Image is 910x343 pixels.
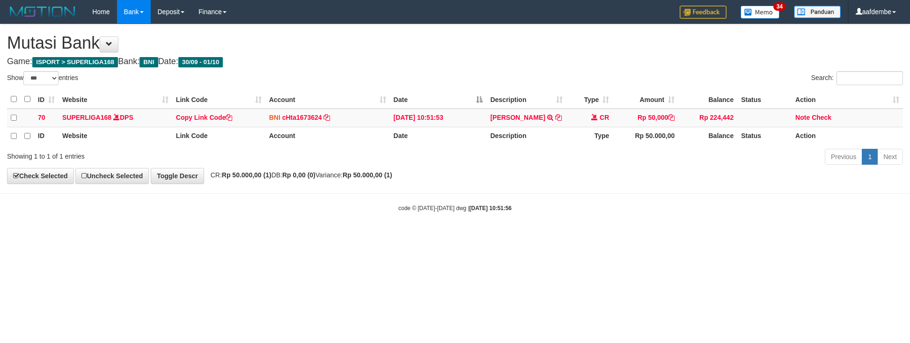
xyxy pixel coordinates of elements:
[172,90,265,109] th: Link Code: activate to sort column ascending
[59,127,172,145] th: Website
[737,127,792,145] th: Status
[678,109,737,127] td: Rp 224,442
[486,127,566,145] th: Description
[811,71,903,85] label: Search:
[613,90,678,109] th: Amount: activate to sort column ascending
[794,6,841,18] img: panduan.png
[59,109,172,127] td: DPS
[7,71,78,85] label: Show entries
[613,127,678,145] th: Rp 50.000,00
[680,6,727,19] img: Feedback.jpg
[75,168,149,184] a: Uncheck Selected
[795,114,810,121] a: Note
[34,90,59,109] th: ID: activate to sort column ascending
[741,6,780,19] img: Button%20Memo.svg
[390,90,487,109] th: Date: activate to sort column descending
[282,171,316,179] strong: Rp 0,00 (0)
[7,148,372,161] div: Showing 1 to 1 of 1 entries
[812,114,831,121] a: Check
[555,114,562,121] a: Copy ULIL AMRI to clipboard
[678,127,737,145] th: Balance
[600,114,609,121] span: CR
[398,205,512,212] small: code © [DATE]-[DATE] dwg |
[222,171,272,179] strong: Rp 50.000,00 (1)
[206,171,392,179] span: CR: DB: Variance:
[566,90,613,109] th: Type: activate to sort column ascending
[139,57,158,67] span: BNI
[34,127,59,145] th: ID
[737,90,792,109] th: Status
[62,114,111,121] a: SUPERLIGA168
[269,114,280,121] span: BNI
[877,149,903,165] a: Next
[390,127,487,145] th: Date
[265,90,390,109] th: Account: activate to sort column ascending
[566,127,613,145] th: Type
[59,90,172,109] th: Website: activate to sort column ascending
[343,171,392,179] strong: Rp 50.000,00 (1)
[32,57,118,67] span: ISPORT > SUPERLIGA168
[613,109,678,127] td: Rp 50,000
[470,205,512,212] strong: [DATE] 10:51:56
[176,114,233,121] a: Copy Link Code
[792,127,903,145] th: Action
[773,2,786,11] span: 34
[23,71,59,85] select: Showentries
[668,114,675,121] a: Copy Rp 50,000 to clipboard
[486,90,566,109] th: Description: activate to sort column ascending
[825,149,862,165] a: Previous
[282,114,322,121] a: cHta1673624
[837,71,903,85] input: Search:
[178,57,223,67] span: 30/09 - 01/10
[7,34,903,52] h1: Mutasi Bank
[323,114,330,121] a: Copy cHta1673624 to clipboard
[862,149,878,165] a: 1
[7,57,903,66] h4: Game: Bank: Date:
[7,168,74,184] a: Check Selected
[38,114,45,121] span: 70
[792,90,903,109] th: Action: activate to sort column ascending
[265,127,390,145] th: Account
[490,114,545,121] a: [PERSON_NAME]
[172,127,265,145] th: Link Code
[678,90,737,109] th: Balance
[151,168,204,184] a: Toggle Descr
[390,109,487,127] td: [DATE] 10:51:53
[7,5,78,19] img: MOTION_logo.png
